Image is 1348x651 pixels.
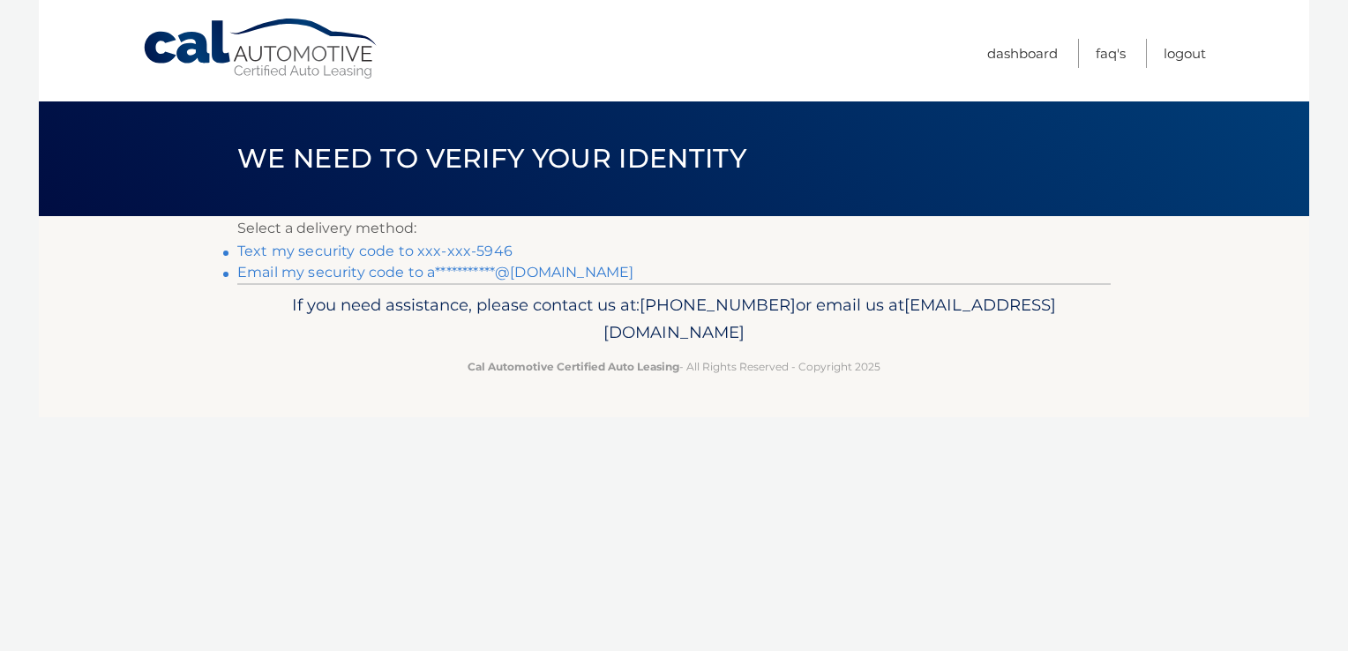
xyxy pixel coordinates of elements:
[237,243,513,259] a: Text my security code to xxx-xxx-5946
[249,357,1099,376] p: - All Rights Reserved - Copyright 2025
[1096,39,1126,68] a: FAQ's
[468,360,679,373] strong: Cal Automotive Certified Auto Leasing
[249,291,1099,348] p: If you need assistance, please contact us at: or email us at
[640,295,796,315] span: [PHONE_NUMBER]
[237,142,746,175] span: We need to verify your identity
[1164,39,1206,68] a: Logout
[987,39,1058,68] a: Dashboard
[237,216,1111,241] p: Select a delivery method:
[142,18,380,80] a: Cal Automotive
